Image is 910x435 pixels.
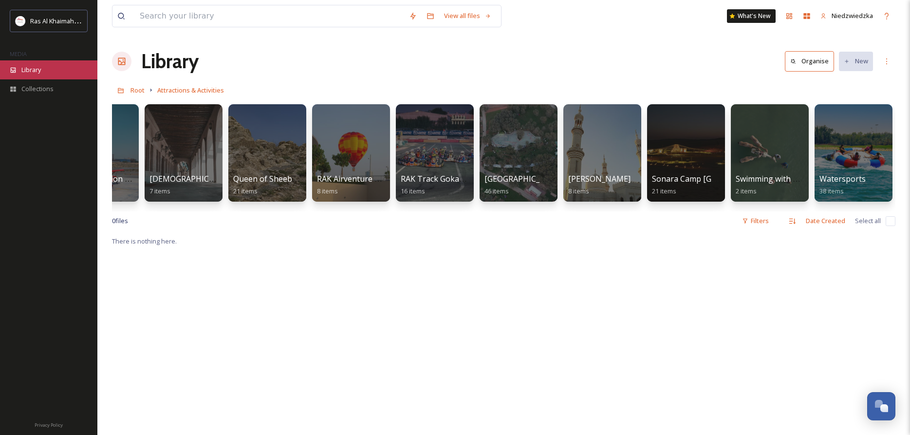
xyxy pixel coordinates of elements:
[317,173,466,184] span: RAK Airventure Tethered Hot Air Balloon
[157,86,224,95] span: Attractions & Activities
[855,216,881,226] span: Select all
[484,174,563,195] a: [GEOGRAPHIC_DATA]46 items
[652,174,781,195] a: Sonara Camp [GEOGRAPHIC_DATA]21 items
[652,173,781,184] span: Sonara Camp [GEOGRAPHIC_DATA]
[233,174,327,195] a: Queen of Sheeba’s Palace21 items
[149,174,384,195] a: [DEMOGRAPHIC_DATA][PERSON_NAME][DEMOGRAPHIC_DATA]7 items
[736,173,819,184] span: Swimming with Camels
[785,51,839,71] a: Organise
[401,173,477,184] span: RAK Track Gokarting
[21,84,54,94] span: Collections
[736,174,819,195] a: Swimming with Camels2 items
[233,173,327,184] span: Queen of Sheeba’s Palace
[801,211,850,230] div: Date Created
[30,16,168,25] span: Ras Al Khaimah Tourism Development Authority
[839,52,873,71] button: New
[736,187,757,195] span: 2 items
[401,187,425,195] span: 16 items
[484,173,563,184] span: [GEOGRAPHIC_DATA]
[130,86,145,95] span: Root
[10,50,27,57] span: MEDIA
[568,174,631,195] a: [PERSON_NAME]8 items
[816,6,878,25] a: Niedzwiedzka
[112,237,177,246] span: There is nothing here.
[130,84,145,96] a: Root
[652,187,676,195] span: 21 items
[135,5,404,27] input: Search your library
[401,174,477,195] a: RAK Track Gokarting16 items
[317,174,466,195] a: RAK Airventure Tethered Hot Air Balloon8 items
[112,216,128,226] span: 0 file s
[21,65,41,75] span: Library
[568,187,589,195] span: 8 items
[35,418,63,430] a: Privacy Policy
[233,187,258,195] span: 21 items
[867,392,895,420] button: Open Chat
[819,174,866,195] a: Watersports38 items
[819,187,844,195] span: 38 items
[35,422,63,428] span: Privacy Policy
[727,9,776,23] a: What's New
[149,173,384,184] span: [DEMOGRAPHIC_DATA][PERSON_NAME][DEMOGRAPHIC_DATA]
[141,47,199,76] a: Library
[484,187,509,195] span: 46 items
[439,6,496,25] a: View all files
[737,211,774,230] div: Filters
[785,51,834,71] button: Organise
[157,84,224,96] a: Attractions & Activities
[16,16,25,26] img: Logo_RAKTDA_RGB-01.png
[149,187,170,195] span: 7 items
[317,187,338,195] span: 8 items
[832,11,873,20] span: Niedzwiedzka
[568,173,631,184] span: [PERSON_NAME]
[819,173,866,184] span: Watersports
